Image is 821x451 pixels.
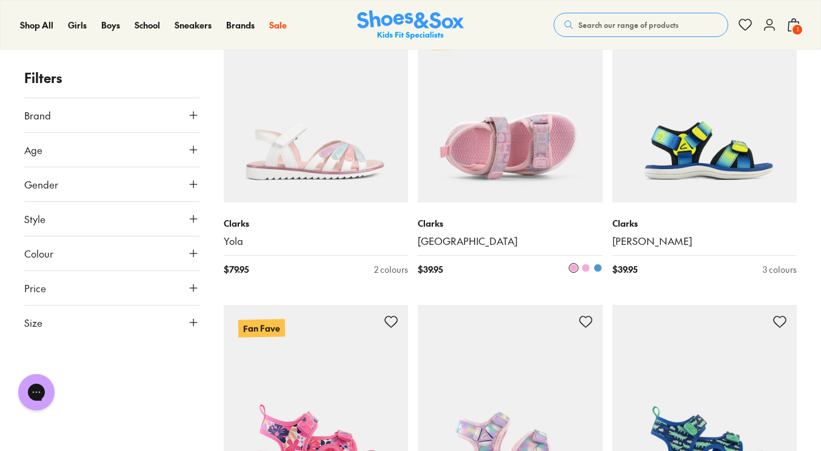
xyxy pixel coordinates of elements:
[418,217,603,230] p: Clarks
[24,142,42,157] span: Age
[20,19,53,31] span: Shop All
[224,217,409,230] p: Clarks
[68,19,87,32] a: Girls
[12,370,61,415] iframe: Gorgias live chat messenger
[238,319,284,337] p: Fan Fave
[357,10,464,40] a: Shoes & Sox
[24,246,53,261] span: Colour
[418,18,603,202] a: Fan Fave
[612,217,797,230] p: Clarks
[418,263,443,276] span: $ 39.95
[24,306,199,339] button: Size
[101,19,120,32] a: Boys
[24,202,199,236] button: Style
[224,235,409,248] a: Yola
[24,315,42,330] span: Size
[763,263,797,276] div: 3 colours
[24,98,199,132] button: Brand
[135,19,160,31] span: School
[175,19,212,31] span: Sneakers
[24,281,46,295] span: Price
[24,167,199,201] button: Gender
[357,10,464,40] img: SNS_Logo_Responsive.svg
[175,19,212,32] a: Sneakers
[68,19,87,31] span: Girls
[612,263,637,276] span: $ 39.95
[24,236,199,270] button: Colour
[791,24,803,36] span: 1
[418,235,603,248] a: [GEOGRAPHIC_DATA]
[269,19,287,31] span: Sale
[24,133,199,167] button: Age
[24,212,45,226] span: Style
[612,235,797,248] a: [PERSON_NAME]
[786,12,801,38] button: 1
[24,68,199,88] p: Filters
[578,19,679,30] span: Search our range of products
[226,19,255,32] a: Brands
[135,19,160,32] a: School
[226,19,255,31] span: Brands
[24,108,51,122] span: Brand
[24,177,58,192] span: Gender
[374,263,408,276] div: 2 colours
[554,13,728,37] button: Search our range of products
[101,19,120,31] span: Boys
[224,263,249,276] span: $ 79.95
[24,271,199,305] button: Price
[269,19,287,32] a: Sale
[20,19,53,32] a: Shop All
